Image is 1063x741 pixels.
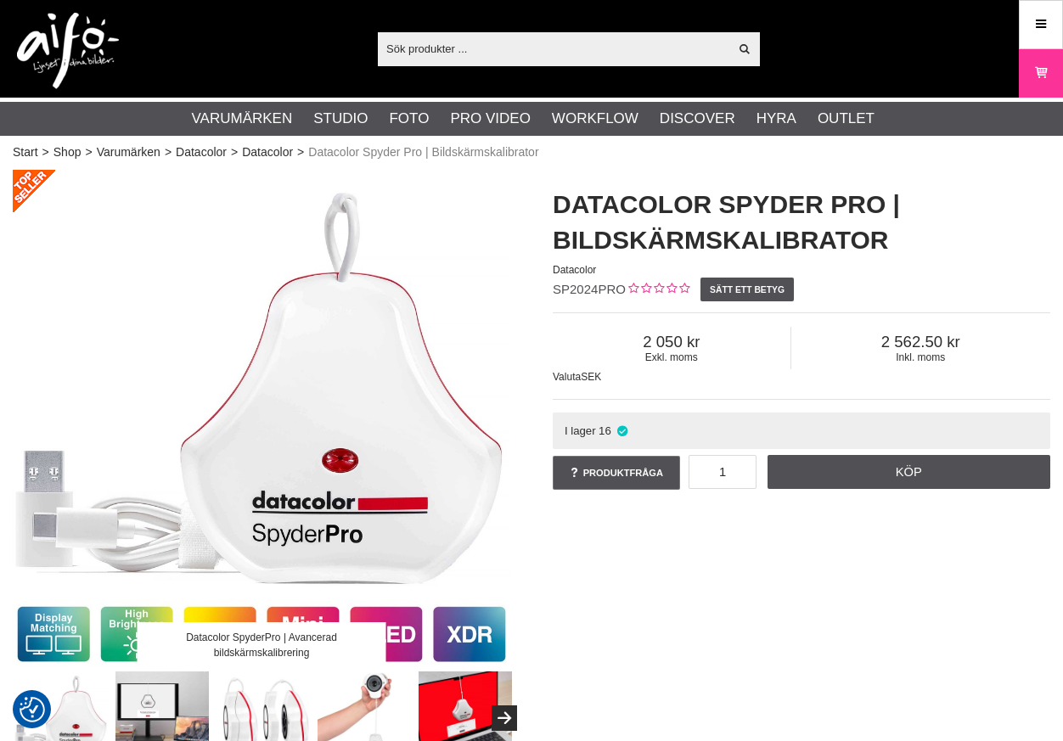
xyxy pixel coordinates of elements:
span: Inkl. moms [791,351,1050,363]
a: Varumärken [97,143,160,161]
span: > [85,143,92,161]
span: Valuta [553,371,581,383]
span: 2 562.50 [791,333,1050,351]
a: Foto [389,108,429,130]
img: Revisit consent button [20,697,45,722]
a: Hyra [756,108,796,130]
img: logo.png [17,13,119,89]
button: Samtyckesinställningar [20,694,45,725]
i: I lager [616,424,630,437]
span: 16 [599,424,611,437]
a: Workflow [552,108,638,130]
span: I lager [565,424,596,437]
input: Sök produkter ... [378,36,728,61]
span: > [231,143,238,161]
span: SP2024PRO [553,282,626,296]
img: Datacolor SpyderPro | Avancerad bildskärmskalibrering [13,170,510,667]
a: Datacolor [176,143,227,161]
a: Pro Video [450,108,530,130]
a: Datacolor [242,143,293,161]
a: Sätt ett betyg [700,278,795,301]
h1: Datacolor Spyder Pro | Bildskärmskalibrator [553,187,1050,258]
span: 2 050 [553,333,790,351]
span: > [42,143,49,161]
span: SEK [581,371,601,383]
span: > [297,143,304,161]
span: Datacolor [553,264,596,276]
a: Varumärken [192,108,293,130]
div: Datacolor SpyderPro | Avancerad bildskärmskalibrering [138,622,386,667]
div: Kundbetyg: 0 [626,281,689,299]
button: Next [492,705,517,731]
a: Studio [313,108,368,130]
span: > [165,143,172,161]
a: Outlet [818,108,875,130]
a: Produktfråga [553,456,680,490]
a: Discover [660,108,735,130]
a: Start [13,143,38,161]
span: Exkl. moms [553,351,790,363]
a: Shop [53,143,82,161]
a: Köp [768,455,1051,489]
span: Datacolor Spyder Pro | Bildskärmskalibrator [308,143,538,161]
